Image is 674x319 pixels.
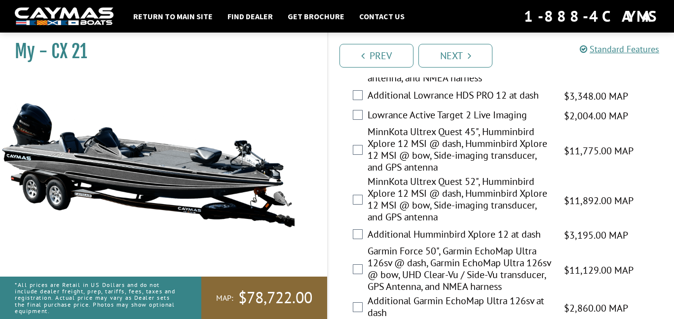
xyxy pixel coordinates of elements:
[354,10,410,23] a: Contact Us
[15,7,113,26] img: white-logo-c9c8dbefe5ff5ceceb0f0178aa75bf4bb51f6bca0971e226c86eb53dfe498488.png
[337,42,674,68] ul: Pagination
[418,44,492,68] a: Next
[128,10,218,23] a: Return to main site
[223,10,278,23] a: Find Dealer
[283,10,349,23] a: Get Brochure
[564,263,634,278] span: $11,129.00 MAP
[564,301,628,316] span: $2,860.00 MAP
[564,193,634,208] span: $11,892.00 MAP
[368,126,552,176] label: MinnKota Ultrex Quest 45", Humminbird Xplore 12 MSI @ dash, Humminbird Xplore 12 MSI @ bow, Side-...
[216,293,233,303] span: MAP:
[524,5,659,27] div: 1-888-4CAYMAS
[15,277,179,319] p: *All prices are Retail in US Dollars and do not include dealer freight, prep, tariffs, fees, taxe...
[368,245,552,295] label: Garmin Force 50", Garmin EchoMap Ultra 126sv @ dash, Garmin EchoMap Ultra 126sv @ bow, UHD Clear-...
[564,89,628,104] span: $3,348.00 MAP
[201,277,327,319] a: MAP:$78,722.00
[580,43,659,55] a: Standard Features
[368,89,552,104] label: Additional Lowrance HDS PRO 12 at dash
[15,40,302,63] h1: My - CX 21
[564,108,628,123] span: $2,004.00 MAP
[368,176,552,225] label: MinnKota Ultrex Quest 52", Humminbird Xplore 12 MSI @ dash, Humminbird Xplore 12 MSI @ bow, Side-...
[564,228,628,243] span: $3,195.00 MAP
[339,44,413,68] a: Prev
[368,228,552,243] label: Additional Humminbird Xplore 12 at dash
[238,287,312,308] span: $78,722.00
[564,143,634,158] span: $11,775.00 MAP
[368,109,552,123] label: Lowrance Active Target 2 Live Imaging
